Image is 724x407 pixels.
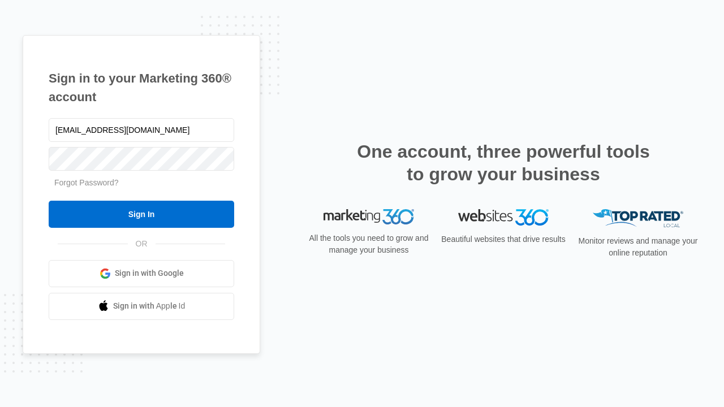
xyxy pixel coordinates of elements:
[49,260,234,287] a: Sign in with Google
[113,300,186,312] span: Sign in with Apple Id
[305,232,432,256] p: All the tools you need to grow and manage your business
[458,209,549,226] img: Websites 360
[593,209,683,228] img: Top Rated Local
[49,293,234,320] a: Sign in with Apple Id
[354,140,653,185] h2: One account, three powerful tools to grow your business
[440,233,567,245] p: Beautiful websites that drive results
[324,209,414,225] img: Marketing 360
[115,267,184,279] span: Sign in with Google
[575,235,701,259] p: Monitor reviews and manage your online reputation
[49,118,234,142] input: Email
[128,238,156,250] span: OR
[54,178,119,187] a: Forgot Password?
[49,201,234,228] input: Sign In
[49,69,234,106] h1: Sign in to your Marketing 360® account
